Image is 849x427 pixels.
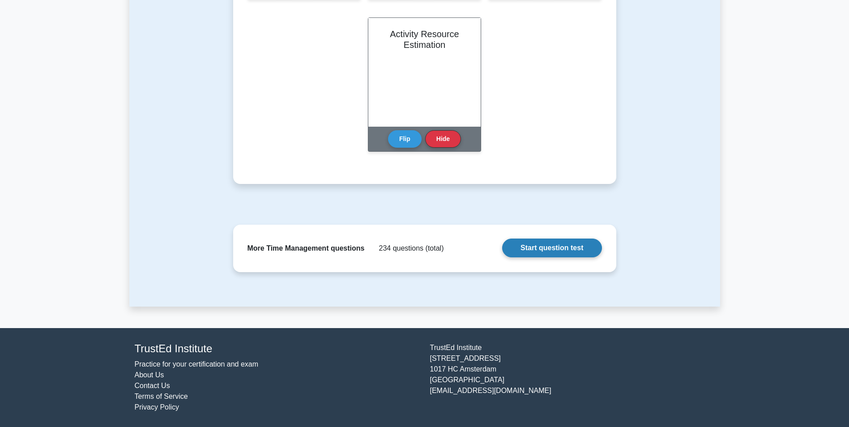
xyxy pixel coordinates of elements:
div: More Time Management questions [247,243,365,254]
button: Hide [425,130,461,148]
h4: TrustEd Institute [135,342,419,355]
a: Privacy Policy [135,403,179,411]
button: Flip [388,130,422,148]
a: Terms of Service [135,393,188,400]
a: Start question test [502,239,602,257]
div: 234 questions (total) [375,243,444,254]
a: About Us [135,371,164,379]
a: Practice for your certification and exam [135,360,259,368]
a: Contact Us [135,382,170,389]
h2: Activity Resource Estimation [379,29,470,50]
div: TrustEd Institute [STREET_ADDRESS] 1017 HC Amsterdam [GEOGRAPHIC_DATA] [EMAIL_ADDRESS][DOMAIN_NAME] [425,342,720,413]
